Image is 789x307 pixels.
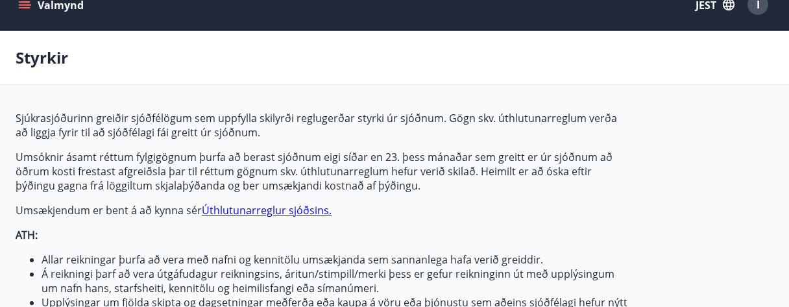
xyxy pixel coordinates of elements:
[16,111,617,140] font: Sjúkrasjóðurinn greiðir sjóðfélögum sem uppfylla skilyrði reglugerðar styrki úr sjóðnum. Gögn skv...
[16,150,613,193] font: Umsóknir ásamt réttum fylgigögnum þurfa að berast sjóðnum eigi síðar en 23. þess mánaðar sem grei...
[42,267,614,295] font: Á reikningi þarf að vera útgáfudagur reikningsins, áritun/stimpill/merki þess er gefur reikningin...
[42,252,543,267] font: Allar reikningar þurfa að vera með nafni og kennitölu umsækjanda sem sannanlega hafa verið greiddir.
[16,47,68,68] font: Styrkir
[202,203,332,217] a: Úthlutunarreglur sjóðsins.
[16,203,202,217] font: Umsækjendum er bent á að kynna sér
[16,228,38,242] font: ATH:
